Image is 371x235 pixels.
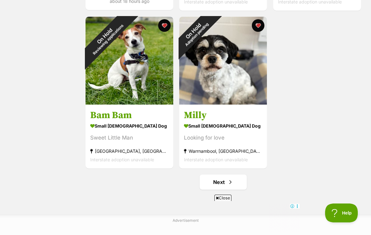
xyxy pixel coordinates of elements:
button: favourite [252,19,265,32]
button: favourite [158,19,171,32]
div: Looking for love [184,133,262,142]
iframe: Advertisement [71,203,300,232]
a: Next page [200,175,247,190]
a: On HoldAdoption pending [179,100,267,106]
nav: Pagination [85,175,362,190]
span: Interstate adoption unavailable [184,157,248,162]
span: Close [214,195,231,201]
span: Interstate adoption unavailable [90,157,154,162]
div: Warrnambool, [GEOGRAPHIC_DATA] [184,146,262,155]
img: Bam Bam [86,17,173,105]
div: Sweet Little Man [90,133,169,142]
span: Adoption pending [185,22,210,47]
h3: Bam Bam [90,109,169,121]
div: small [DEMOGRAPHIC_DATA] Dog [90,121,169,130]
div: small [DEMOGRAPHIC_DATA] Dog [184,121,262,130]
a: Milly small [DEMOGRAPHIC_DATA] Dog Looking for love Warrnambool, [GEOGRAPHIC_DATA] Interstate ado... [179,104,267,168]
img: Milly [179,17,267,105]
div: On Hold [168,5,223,60]
div: [GEOGRAPHIC_DATA], [GEOGRAPHIC_DATA] [90,146,169,155]
h3: Milly [184,109,262,121]
a: On HoldReviewing applications [86,100,173,106]
div: On Hold [72,3,141,72]
iframe: Help Scout Beacon - Open [325,203,358,222]
a: Bam Bam small [DEMOGRAPHIC_DATA] Dog Sweet Little Man [GEOGRAPHIC_DATA], [GEOGRAPHIC_DATA] Inters... [86,104,173,168]
span: Reviewing applications [92,23,125,56]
